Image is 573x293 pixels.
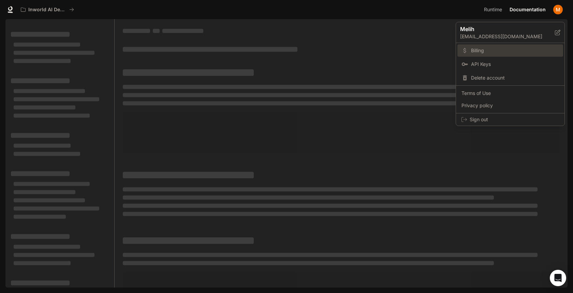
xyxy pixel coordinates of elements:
[457,72,563,84] div: Delete account
[457,99,563,112] a: Privacy policy
[461,102,559,109] span: Privacy policy
[460,25,544,33] p: Melih
[457,87,563,99] a: Terms of Use
[460,33,555,40] p: [EMAIL_ADDRESS][DOMAIN_NAME]
[461,90,559,97] span: Terms of Use
[470,116,559,123] span: Sign out
[456,113,564,126] div: Sign out
[457,44,563,57] a: Billing
[471,61,559,68] span: API Keys
[471,74,559,81] span: Delete account
[456,22,564,43] div: Melih[EMAIL_ADDRESS][DOMAIN_NAME]
[471,47,559,54] span: Billing
[457,58,563,70] a: API Keys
